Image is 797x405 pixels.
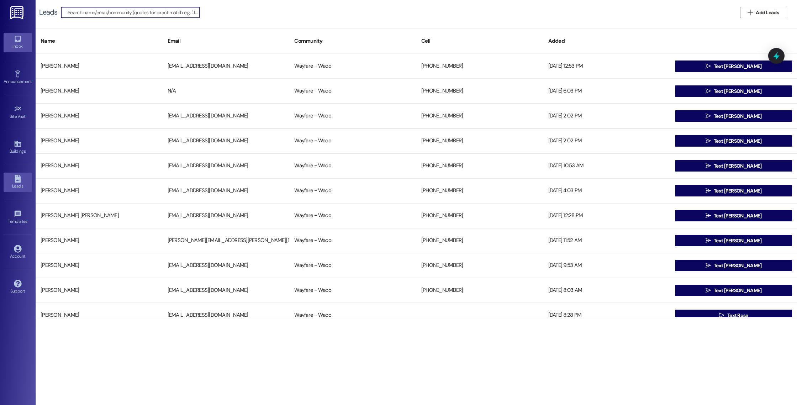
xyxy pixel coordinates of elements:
[706,88,711,94] i: 
[4,138,32,157] a: Buildings
[714,137,761,145] span: Text [PERSON_NAME]
[289,32,416,50] div: Community
[4,208,32,227] a: Templates •
[756,9,779,16] span: Add Leads
[714,112,761,120] span: Text [PERSON_NAME]
[27,218,28,223] span: •
[714,262,761,269] span: Text [PERSON_NAME]
[706,213,711,219] i: 
[719,312,724,318] i: 
[289,159,416,173] div: Wayfare - Waco
[36,109,163,123] div: [PERSON_NAME]
[163,59,290,73] div: [EMAIL_ADDRESS][DOMAIN_NAME]
[289,283,416,298] div: Wayfare - Waco
[289,233,416,248] div: Wayfare - Waco
[36,184,163,198] div: [PERSON_NAME]
[714,287,761,294] span: Text [PERSON_NAME]
[289,209,416,223] div: Wayfare - Waco
[714,212,761,220] span: Text [PERSON_NAME]
[740,7,786,18] button: Add Leads
[706,188,711,194] i: 
[714,187,761,195] span: Text [PERSON_NAME]
[706,113,711,119] i: 
[675,260,792,271] button: Text [PERSON_NAME]
[163,209,290,223] div: [EMAIL_ADDRESS][DOMAIN_NAME]
[416,109,543,123] div: [PHONE_NUMBER]
[675,185,792,196] button: Text [PERSON_NAME]
[163,84,290,98] div: N/A
[163,233,290,248] div: [PERSON_NAME][EMAIL_ADDRESS][PERSON_NAME][DOMAIN_NAME]
[4,173,32,192] a: Leads
[68,7,199,17] input: Search name/email/community (quotes for exact match e.g. "John Smith")
[289,258,416,273] div: Wayfare - Waco
[675,235,792,246] button: Text [PERSON_NAME]
[675,285,792,296] button: Text [PERSON_NAME]
[163,283,290,298] div: [EMAIL_ADDRESS][DOMAIN_NAME]
[289,184,416,198] div: Wayfare - Waco
[4,278,32,297] a: Support
[706,163,711,169] i: 
[714,63,761,70] span: Text [PERSON_NAME]
[36,32,163,50] div: Name
[163,159,290,173] div: [EMAIL_ADDRESS][DOMAIN_NAME]
[543,233,670,248] div: [DATE] 11:52 AM
[706,288,711,293] i: 
[706,138,711,144] i: 
[163,32,290,50] div: Email
[163,109,290,123] div: [EMAIL_ADDRESS][DOMAIN_NAME]
[675,61,792,72] button: Text [PERSON_NAME]
[416,159,543,173] div: [PHONE_NUMBER]
[675,210,792,221] button: Text [PERSON_NAME]
[543,134,670,148] div: [DATE] 2:02 PM
[4,243,32,262] a: Account
[543,159,670,173] div: [DATE] 10:53 AM
[36,84,163,98] div: [PERSON_NAME]
[543,84,670,98] div: [DATE] 6:03 PM
[543,59,670,73] div: [DATE] 12:53 PM
[163,134,290,148] div: [EMAIL_ADDRESS][DOMAIN_NAME]
[748,10,753,15] i: 
[36,59,163,73] div: [PERSON_NAME]
[36,308,163,322] div: [PERSON_NAME]
[714,88,761,95] span: Text [PERSON_NAME]
[675,135,792,147] button: Text [PERSON_NAME]
[706,263,711,268] i: 
[10,6,25,19] img: ResiDesk Logo
[706,63,711,69] i: 
[36,283,163,298] div: [PERSON_NAME]
[416,209,543,223] div: [PHONE_NUMBER]
[543,308,670,322] div: [DATE] 8:28 PM
[163,308,290,322] div: [EMAIL_ADDRESS][DOMAIN_NAME]
[26,113,27,118] span: •
[36,233,163,248] div: [PERSON_NAME]
[416,233,543,248] div: [PHONE_NUMBER]
[4,103,32,122] a: Site Visit •
[714,162,761,170] span: Text [PERSON_NAME]
[714,237,761,244] span: Text [PERSON_NAME]
[543,184,670,198] div: [DATE] 4:03 PM
[289,134,416,148] div: Wayfare - Waco
[675,160,792,172] button: Text [PERSON_NAME]
[416,258,543,273] div: [PHONE_NUMBER]
[36,134,163,148] div: [PERSON_NAME]
[163,184,290,198] div: [EMAIL_ADDRESS][DOMAIN_NAME]
[543,258,670,273] div: [DATE] 9:53 AM
[39,9,57,16] div: Leads
[32,78,33,83] span: •
[289,109,416,123] div: Wayfare - Waco
[4,33,32,52] a: Inbox
[289,308,416,322] div: Wayfare - Waco
[416,84,543,98] div: [PHONE_NUMBER]
[289,84,416,98] div: Wayfare - Waco
[36,209,163,223] div: [PERSON_NAME] [PERSON_NAME]
[543,32,670,50] div: Added
[36,258,163,273] div: [PERSON_NAME]
[416,134,543,148] div: [PHONE_NUMBER]
[416,59,543,73] div: [PHONE_NUMBER]
[543,209,670,223] div: [DATE] 12:28 PM
[543,109,670,123] div: [DATE] 2:02 PM
[675,110,792,122] button: Text [PERSON_NAME]
[543,283,670,298] div: [DATE] 8:03 AM
[36,159,163,173] div: [PERSON_NAME]
[706,238,711,243] i: 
